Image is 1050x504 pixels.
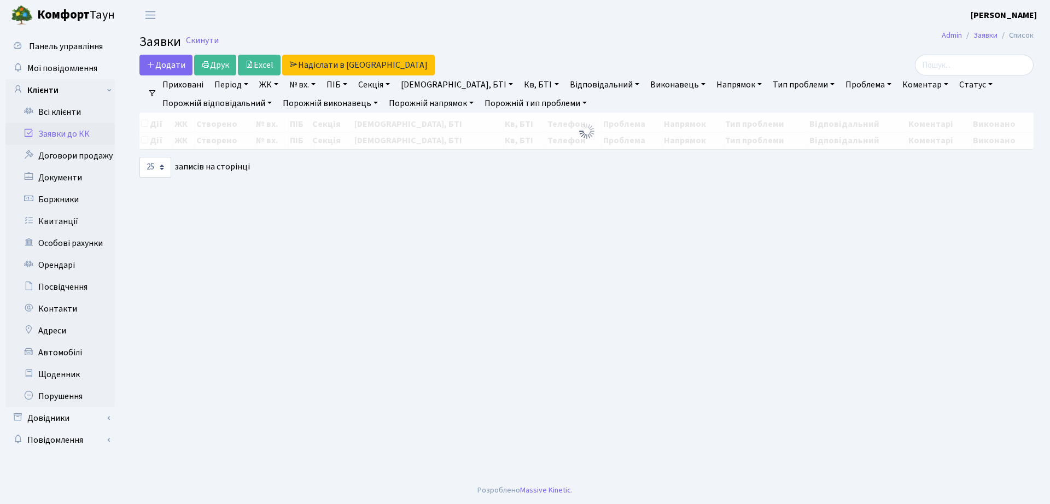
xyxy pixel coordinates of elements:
span: Мої повідомлення [27,62,97,74]
a: Порожній напрямок [384,94,478,113]
b: Комфорт [37,6,90,24]
a: Відповідальний [565,75,644,94]
span: Додати [147,59,185,71]
a: Клієнти [5,79,115,101]
a: Надіслати в [GEOGRAPHIC_DATA] [282,55,435,75]
a: Боржники [5,189,115,210]
input: Пошук... [915,55,1034,75]
a: Договори продажу [5,145,115,167]
a: Тип проблеми [768,75,839,94]
a: Щоденник [5,364,115,385]
a: Скинути [186,36,219,46]
b: [PERSON_NAME] [971,9,1037,21]
a: Посвідчення [5,276,115,298]
a: Довідники [5,407,115,429]
a: № вх. [285,75,320,94]
a: Статус [955,75,997,94]
a: Коментар [898,75,953,94]
span: Заявки [139,32,181,51]
a: Панель управління [5,36,115,57]
a: [DEMOGRAPHIC_DATA], БТІ [396,75,517,94]
a: Порожній тип проблеми [480,94,591,113]
a: Мої повідомлення [5,57,115,79]
a: Порушення [5,385,115,407]
a: Повідомлення [5,429,115,451]
nav: breadcrumb [925,24,1050,47]
a: Напрямок [712,75,766,94]
a: Особові рахунки [5,232,115,254]
a: Період [210,75,253,94]
a: Автомобілі [5,342,115,364]
a: Квитанції [5,210,115,232]
span: Панель управління [29,40,103,52]
a: Massive Kinetic [520,484,571,496]
a: [PERSON_NAME] [971,9,1037,22]
a: Заявки до КК [5,123,115,145]
a: Порожній відповідальний [158,94,276,113]
button: Переключити навігацію [137,6,164,24]
a: Порожній виконавець [278,94,382,113]
img: logo.png [11,4,33,26]
div: Розроблено . [477,484,573,496]
select: записів на сторінці [139,157,171,178]
a: Орендарі [5,254,115,276]
label: записів на сторінці [139,157,250,178]
a: Контакти [5,298,115,320]
a: Кв, БТІ [520,75,563,94]
a: Додати [139,55,192,75]
li: Список [997,30,1034,42]
a: Всі клієнти [5,101,115,123]
a: Admin [942,30,962,41]
a: Друк [194,55,236,75]
a: Заявки [973,30,997,41]
a: Адреси [5,320,115,342]
img: Обробка... [578,122,596,140]
span: Таун [37,6,115,25]
a: Документи [5,167,115,189]
a: ПІБ [322,75,352,94]
a: Виконавець [646,75,710,94]
a: Проблема [841,75,896,94]
a: Секція [354,75,394,94]
a: Excel [238,55,281,75]
a: ЖК [255,75,283,94]
a: Приховані [158,75,208,94]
